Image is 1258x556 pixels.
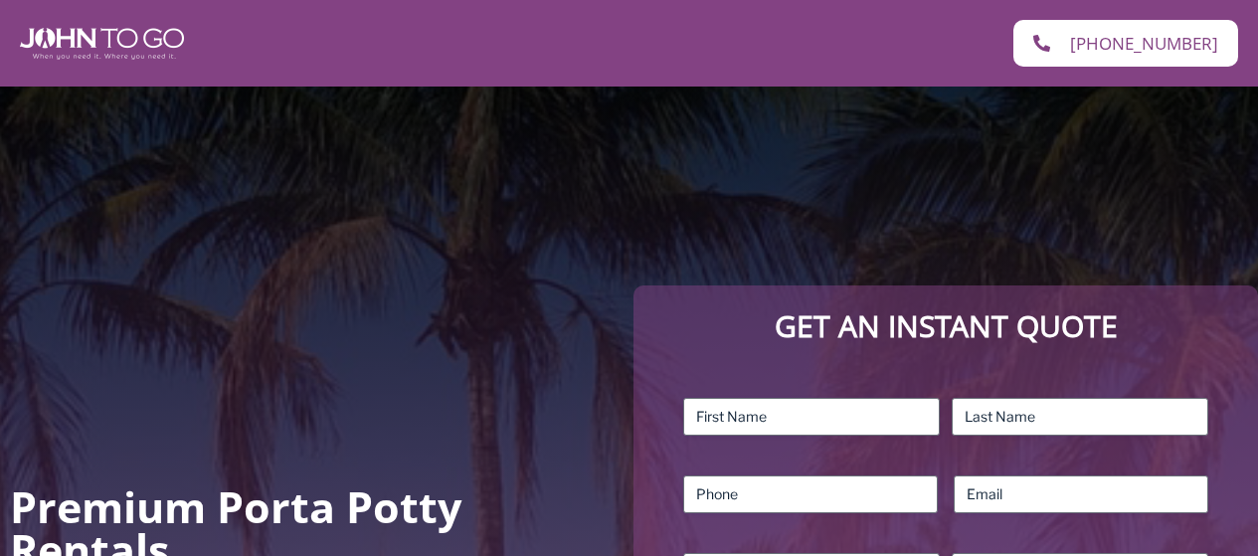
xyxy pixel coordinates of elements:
p: Get an Instant Quote [653,305,1238,348]
img: John To Go [20,28,184,60]
input: Last Name [952,398,1208,436]
button: Live Chat [1178,476,1258,556]
a: [PHONE_NUMBER] [1013,20,1238,67]
input: Email [954,475,1208,513]
input: First Name [683,398,940,436]
span: [PHONE_NUMBER] [1070,35,1218,52]
input: Phone [683,475,938,513]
